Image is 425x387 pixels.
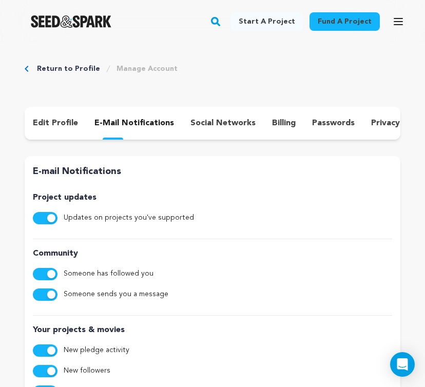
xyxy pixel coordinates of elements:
[363,115,408,131] button: privacy
[64,268,153,280] label: Someone has followed you
[33,191,392,204] p: Project updates
[37,64,100,74] a: Return to Profile
[312,117,355,129] p: passwords
[310,12,380,31] a: Fund a project
[94,117,174,129] p: e-mail notifications
[264,115,304,131] button: billing
[64,288,168,301] label: Someone sends you a message
[390,352,415,377] div: Open Intercom Messenger
[33,324,392,336] p: Your projects & movies
[230,12,303,31] a: Start a project
[64,212,194,224] label: Updates on projects you've supported
[64,344,129,357] label: New pledge activity
[25,64,400,74] div: Breadcrumb
[190,117,256,129] p: social networks
[117,64,178,74] a: Manage Account
[371,117,400,129] p: privacy
[25,115,86,131] button: edit profile
[33,247,392,260] p: Community
[272,117,296,129] p: billing
[31,15,111,28] img: Seed&Spark Logo Dark Mode
[33,117,78,129] p: edit profile
[64,365,110,377] label: New followers
[33,164,392,179] p: E-mail Notifications
[304,115,363,131] button: passwords
[182,115,264,131] button: social networks
[31,15,111,28] a: Seed&Spark Homepage
[86,115,182,131] button: e-mail notifications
